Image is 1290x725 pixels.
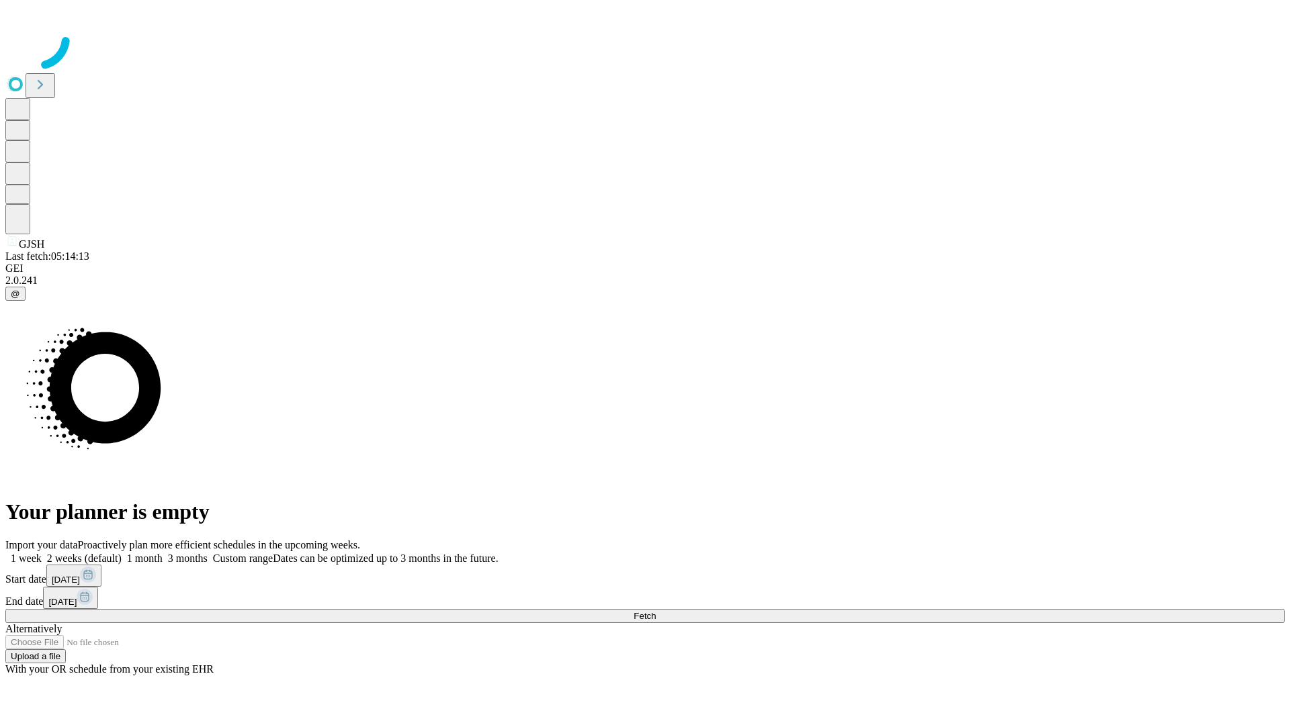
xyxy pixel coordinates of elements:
[5,250,89,262] span: Last fetch: 05:14:13
[19,238,44,250] span: GJSH
[5,499,1285,524] h1: Your planner is empty
[5,565,1285,587] div: Start date
[5,262,1285,275] div: GEI
[78,539,360,550] span: Proactively plan more efficient schedules in the upcoming weeks.
[48,597,77,607] span: [DATE]
[46,565,101,587] button: [DATE]
[5,623,62,634] span: Alternatively
[5,663,214,675] span: With your OR schedule from your existing EHR
[273,552,498,564] span: Dates can be optimized up to 3 months in the future.
[11,289,20,299] span: @
[5,587,1285,609] div: End date
[168,552,208,564] span: 3 months
[5,649,66,663] button: Upload a file
[47,552,122,564] span: 2 weeks (default)
[213,552,273,564] span: Custom range
[5,539,78,550] span: Import your data
[127,552,163,564] span: 1 month
[11,552,42,564] span: 1 week
[5,287,26,301] button: @
[5,609,1285,623] button: Fetch
[52,575,80,585] span: [DATE]
[43,587,98,609] button: [DATE]
[634,611,656,621] span: Fetch
[5,275,1285,287] div: 2.0.241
